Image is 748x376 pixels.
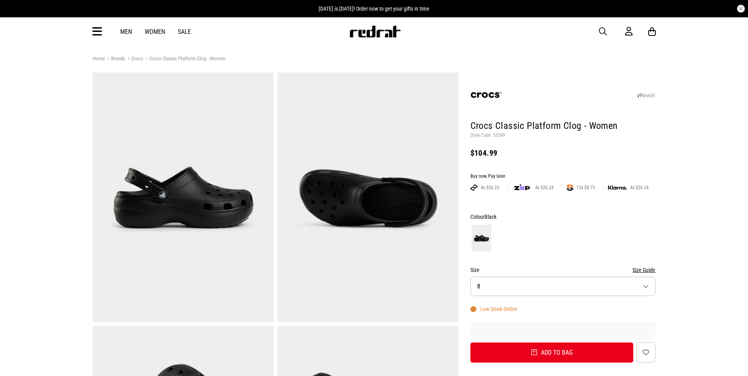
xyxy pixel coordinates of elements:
h1: Crocs Classic Platform Clog - Women [470,120,656,132]
img: Crocs [470,79,502,111]
a: Sale [178,28,191,35]
p: Style Code: 55549 [470,132,656,139]
div: Low Stock Online [470,306,517,312]
a: Home [93,56,105,61]
img: Crocs Classic Platform Clog - Women in Black [278,73,459,322]
button: Add to bag [470,342,634,363]
img: KLARNA [608,186,627,190]
a: Crocs Classic Platform Clog - Women [143,56,225,63]
div: Buy now, Pay later. [470,173,656,180]
a: SHARE [638,93,655,99]
span: 4x $26.25 [478,184,502,191]
span: 8 [477,283,480,290]
div: Size [470,265,656,275]
span: 12x $8.75 [573,184,598,191]
div: $104.99 [470,148,656,158]
div: Colour [470,212,656,222]
a: Crocs [125,56,143,63]
span: 4x $26.24 [532,184,557,191]
img: SPLITPAY [567,184,573,191]
span: 4x $26.24 [627,184,652,191]
span: [DATE] is [DATE]! Order now to get your gifts in time [319,6,429,12]
iframe: Customer reviews powered by Trustpilot [470,327,656,335]
img: zip [514,184,530,192]
a: Women [145,28,165,35]
button: 8 [470,277,656,296]
img: Crocs Classic Platform Clog - Women in Black [93,73,274,322]
img: AFTERPAY [470,184,478,191]
img: Redrat logo [349,26,401,37]
button: Size Guide [632,265,655,275]
a: Men [120,28,132,35]
img: Black [472,225,491,251]
span: Black [485,214,496,220]
a: Brands [105,56,125,63]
